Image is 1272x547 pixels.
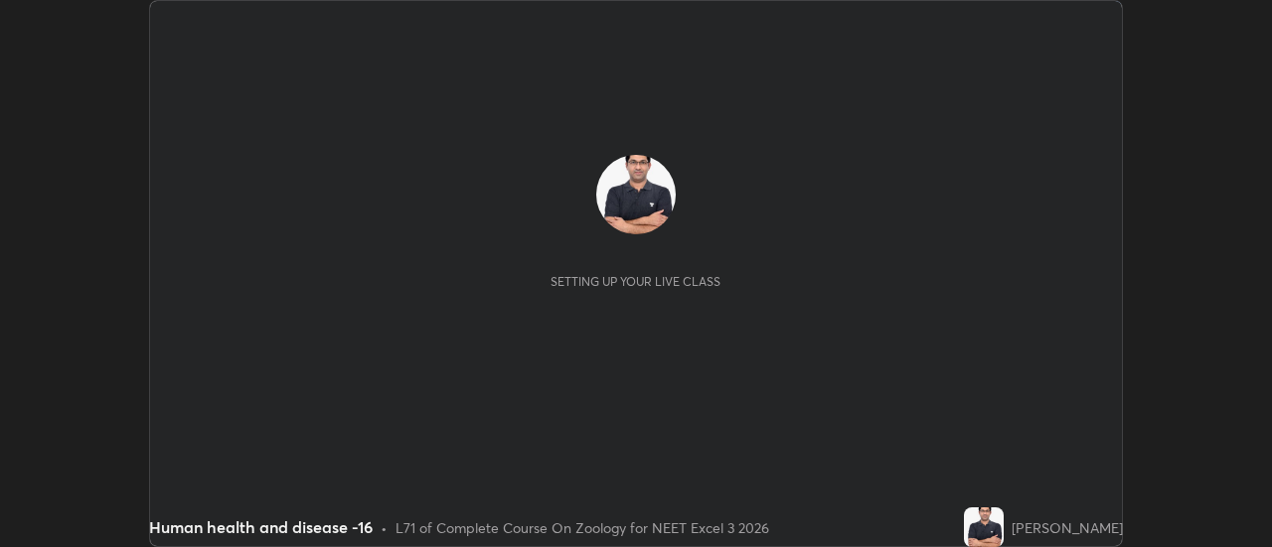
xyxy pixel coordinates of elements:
div: [PERSON_NAME] [1012,517,1123,538]
img: 2fec1a48125546c298987ccd91524ada.jpg [596,155,676,234]
div: Setting up your live class [551,274,720,289]
div: • [381,517,388,538]
img: 2fec1a48125546c298987ccd91524ada.jpg [964,507,1004,547]
div: L71 of Complete Course On Zoology for NEET Excel 3 2026 [396,517,769,538]
div: Human health and disease -16 [149,515,373,539]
